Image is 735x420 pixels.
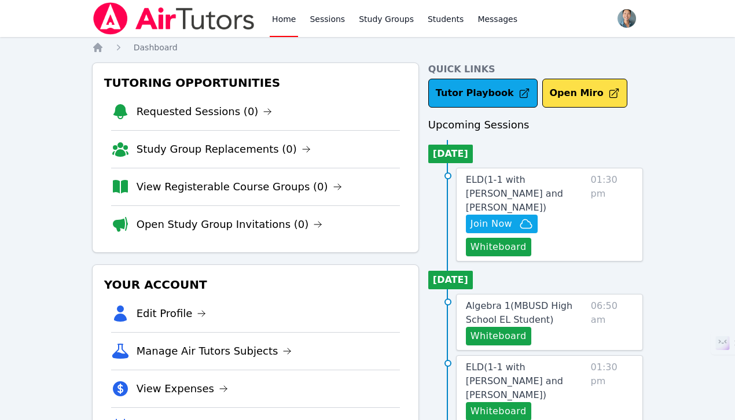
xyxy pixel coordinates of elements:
[466,299,586,327] a: Algebra 1(MBUSD High School EL Student)
[102,72,409,93] h3: Tutoring Opportunities
[466,327,531,345] button: Whiteboard
[134,42,178,53] a: Dashboard
[102,274,409,295] h3: Your Account
[591,173,634,256] span: 01:30 pm
[137,216,323,233] a: Open Study Group Invitations (0)
[92,2,256,35] img: Air Tutors
[466,300,572,325] span: Algebra 1 ( MBUSD High School EL Student )
[466,173,586,215] a: ELD(1-1 with [PERSON_NAME] and [PERSON_NAME])
[428,79,538,108] a: Tutor Playbook
[137,104,273,120] a: Requested Sessions (0)
[134,43,178,52] span: Dashboard
[428,145,473,163] li: [DATE]
[466,215,538,233] button: Join Now
[428,117,643,133] h3: Upcoming Sessions
[466,238,531,256] button: Whiteboard
[137,305,207,322] a: Edit Profile
[466,174,563,213] span: ELD ( 1-1 with [PERSON_NAME] and [PERSON_NAME] )
[92,42,644,53] nav: Breadcrumb
[137,141,311,157] a: Study Group Replacements (0)
[137,343,292,359] a: Manage Air Tutors Subjects
[542,79,627,108] button: Open Miro
[428,62,643,76] h4: Quick Links
[428,271,473,289] li: [DATE]
[466,360,586,402] a: ELD(1-1 with [PERSON_NAME] and [PERSON_NAME])
[591,299,633,345] span: 06:50 am
[477,13,517,25] span: Messages
[466,362,563,400] span: ELD ( 1-1 with [PERSON_NAME] and [PERSON_NAME] )
[137,179,342,195] a: View Registerable Course Groups (0)
[137,381,228,397] a: View Expenses
[471,217,512,231] span: Join Now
